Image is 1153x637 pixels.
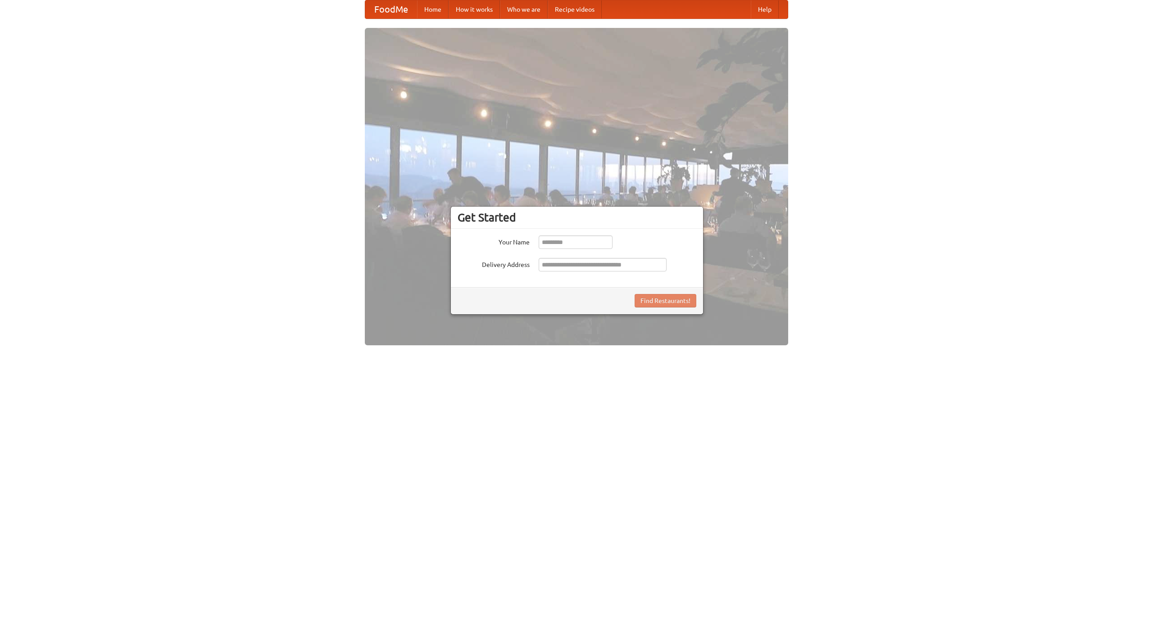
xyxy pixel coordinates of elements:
a: FoodMe [365,0,417,18]
h3: Get Started [458,211,696,224]
a: Recipe videos [548,0,602,18]
a: Home [417,0,449,18]
a: How it works [449,0,500,18]
a: Who we are [500,0,548,18]
a: Help [751,0,779,18]
button: Find Restaurants! [635,294,696,307]
label: Delivery Address [458,258,530,269]
label: Your Name [458,235,530,247]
